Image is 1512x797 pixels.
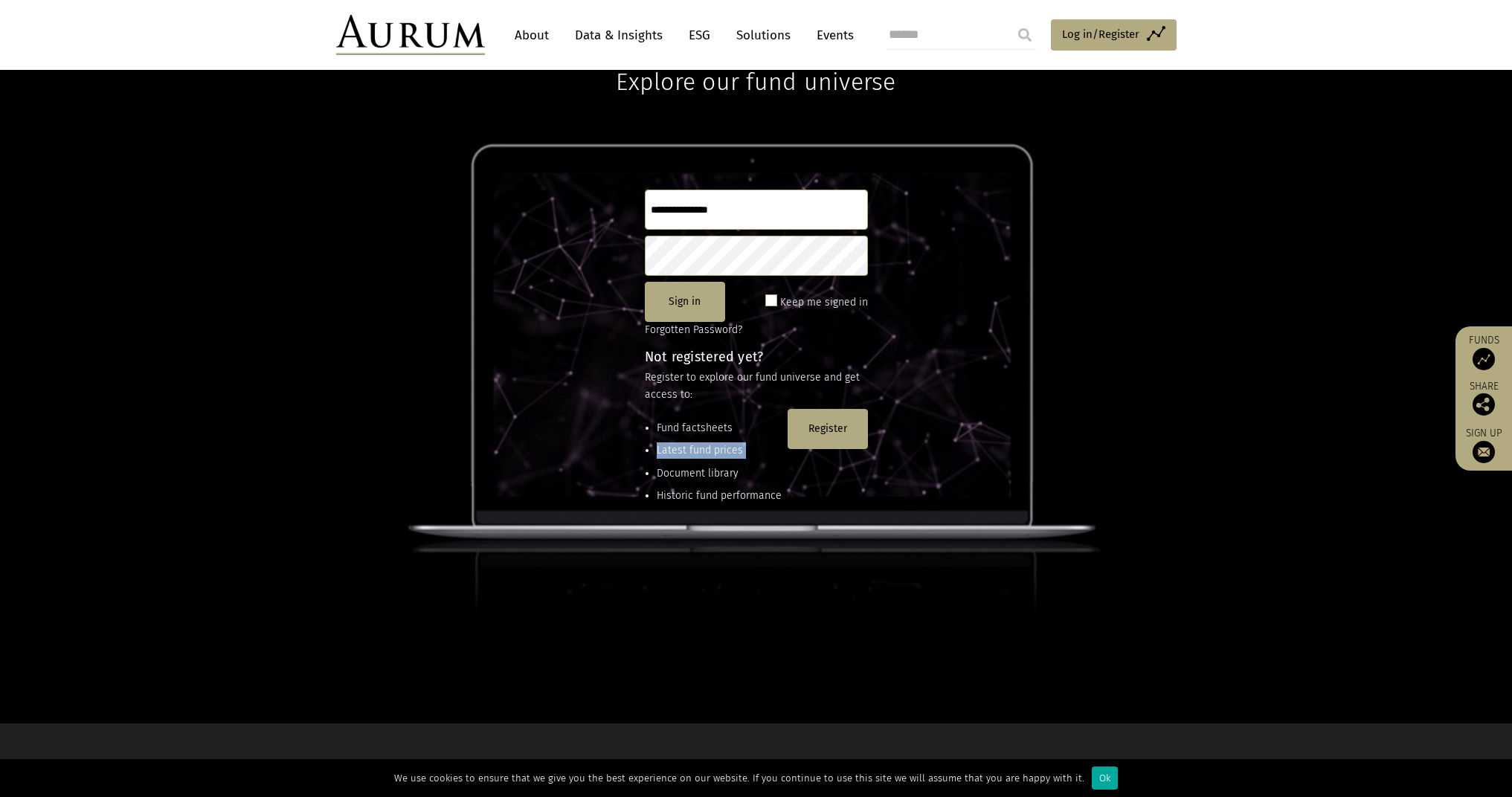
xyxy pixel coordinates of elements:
[1473,393,1495,416] img: Share this post
[1062,25,1139,43] span: Log in/Register
[1010,20,1040,50] input: Submit
[507,22,556,49] a: About
[657,442,782,459] li: Latest fund prices
[1473,348,1495,370] img: Access Funds
[657,420,782,436] li: Fund factsheets
[645,323,742,336] a: Forgotten Password?
[729,22,798,49] a: Solutions
[645,350,868,364] h4: Not registered yet?
[1463,334,1505,370] a: Funds
[657,488,782,504] li: Historic fund performance
[1092,767,1118,790] div: Ok
[780,294,868,312] label: Keep me signed in
[1473,441,1495,463] img: Sign up to our newsletter
[1463,381,1505,416] div: Share
[567,22,670,49] a: Data & Insights
[645,370,868,403] p: Register to explore our fund universe and get access to:
[681,22,718,49] a: ESG
[336,15,485,55] img: Aurum
[809,22,854,49] a: Events
[1463,427,1505,463] a: Sign up
[1051,19,1177,51] a: Log in/Register
[645,282,725,322] button: Sign in
[657,465,782,482] li: Document library
[788,409,868,449] button: Register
